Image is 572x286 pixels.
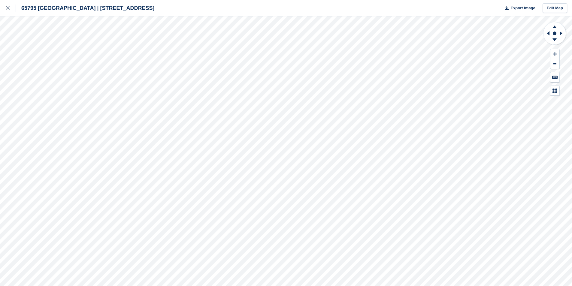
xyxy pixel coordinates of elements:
button: Keyboard Shortcuts [550,72,559,82]
button: Zoom Out [550,59,559,69]
button: Map Legend [550,86,559,96]
span: Export Image [510,5,535,11]
button: Zoom In [550,49,559,59]
button: Export Image [501,3,535,13]
div: 65795 [GEOGRAPHIC_DATA] | [STREET_ADDRESS] [16,5,154,12]
a: Edit Map [543,3,567,13]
